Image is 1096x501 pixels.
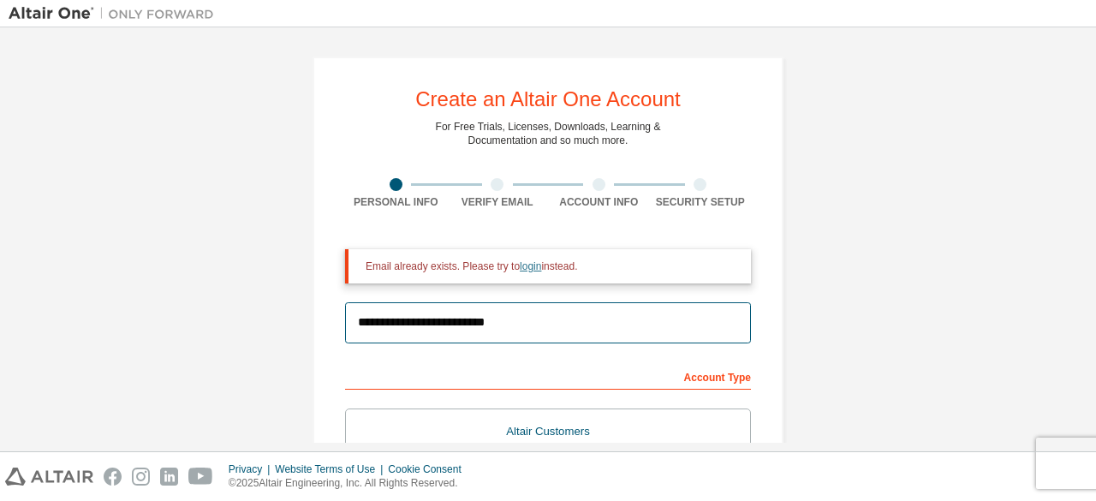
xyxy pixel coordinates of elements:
[345,362,751,390] div: Account Type
[356,420,740,444] div: Altair Customers
[520,260,541,272] a: login
[447,195,549,209] div: Verify Email
[132,468,150,486] img: instagram.svg
[104,468,122,486] img: facebook.svg
[436,120,661,147] div: For Free Trials, Licenses, Downloads, Learning & Documentation and so much more.
[5,468,93,486] img: altair_logo.svg
[415,89,681,110] div: Create an Altair One Account
[388,462,471,476] div: Cookie Consent
[229,462,275,476] div: Privacy
[650,195,752,209] div: Security Setup
[188,468,213,486] img: youtube.svg
[160,468,178,486] img: linkedin.svg
[345,195,447,209] div: Personal Info
[9,5,223,22] img: Altair One
[275,462,388,476] div: Website Terms of Use
[366,259,737,273] div: Email already exists. Please try to instead.
[548,195,650,209] div: Account Info
[229,476,472,491] p: © 2025 Altair Engineering, Inc. All Rights Reserved.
